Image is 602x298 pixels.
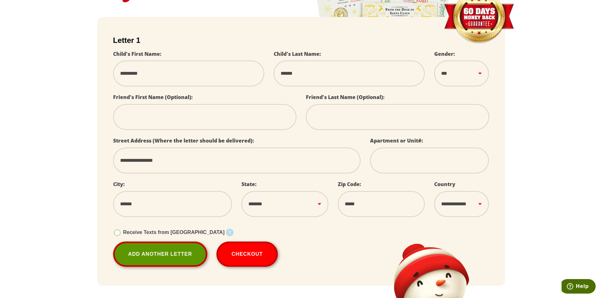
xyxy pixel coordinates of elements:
label: Gender: [434,50,455,57]
h2: Letter 1 [113,36,489,45]
label: Apartment or Unit#: [370,137,423,144]
label: Country [434,181,455,188]
span: Receive Texts from [GEOGRAPHIC_DATA] [123,230,225,235]
label: Friend's First Name (Optional): [113,94,193,101]
label: Zip Code: [338,181,361,188]
label: Street Address (Where the letter should be delivered): [113,137,254,144]
label: Child's Last Name: [274,50,321,57]
button: Checkout [216,242,278,267]
label: State: [241,181,257,188]
label: Friend's Last Name (Optional): [306,94,385,101]
label: Child's First Name: [113,50,161,57]
iframe: Opens a widget where you can find more information [562,279,596,295]
a: Add Another Letter [113,242,207,267]
label: City: [113,181,125,188]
